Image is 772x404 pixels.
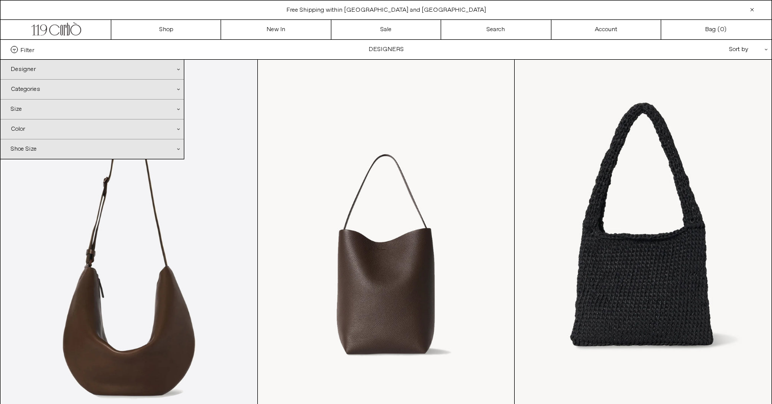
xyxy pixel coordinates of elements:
[20,46,34,53] span: Filter
[1,80,184,99] div: Categories
[441,20,551,39] a: Search
[1,120,184,139] div: Color
[331,20,441,39] a: Sale
[1,100,184,119] div: Size
[1,139,184,159] div: Shoe Size
[720,25,727,34] span: )
[286,6,486,14] a: Free Shipping within [GEOGRAPHIC_DATA] and [GEOGRAPHIC_DATA]
[551,20,661,39] a: Account
[111,20,221,39] a: Shop
[720,26,724,34] span: 0
[669,40,761,59] div: Sort by
[661,20,771,39] a: Bag ()
[221,20,331,39] a: New In
[1,60,184,79] div: Designer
